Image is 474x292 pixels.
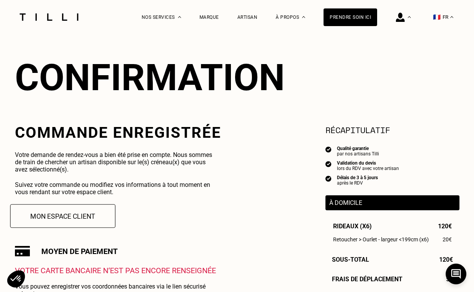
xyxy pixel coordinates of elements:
[324,8,377,26] a: Prendre soin ici
[438,223,452,230] span: 120€
[396,13,405,22] img: icône connexion
[446,276,453,283] span: 5€
[325,146,332,153] img: icon list info
[337,166,399,171] div: lors du RDV avec votre artisan
[15,181,219,196] p: Suivez votre commande ou modifiez vos informations à tout moment en vous rendant sur votre espace...
[329,199,456,206] p: À domicile
[439,256,453,263] span: 120€
[41,247,118,256] h3: Moyen de paiement
[337,160,399,166] div: Validation du devis
[333,223,372,230] span: Rideaux (x6)
[199,15,219,20] a: Marque
[337,151,379,157] div: par nos artisans Tilli
[325,276,459,283] div: Frais de déplacement
[433,13,441,21] span: 🇫🇷
[15,124,221,142] h2: Commande enregistrée
[178,16,181,18] img: Menu déroulant
[325,124,459,136] section: Récapitulatif
[15,151,219,173] p: Votre demande de rendez-vous a bien été prise en compte. Nous sommes de train de chercher un arti...
[325,256,459,263] div: Sous-Total
[15,266,221,275] p: Votre carte bancaire n‘est pas encore renseignée
[408,16,411,18] img: Menu déroulant
[302,16,305,18] img: Menu déroulant à propos
[443,236,452,243] span: 20€
[337,146,379,151] div: Qualité garantie
[17,13,81,21] img: Logo du service de couturière Tilli
[15,246,30,256] img: Carte bancaire
[237,15,258,20] a: Artisan
[325,175,332,182] img: icon list info
[337,175,378,180] div: Délais de 3 à 5 jours
[450,16,453,18] img: menu déroulant
[333,236,429,243] span: Retoucher > Ourlet - largeur <199cm (x6)
[337,180,378,186] div: après le RDV
[325,160,332,167] img: icon list info
[10,204,115,228] button: Mon espace client
[15,56,459,99] div: Confirmation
